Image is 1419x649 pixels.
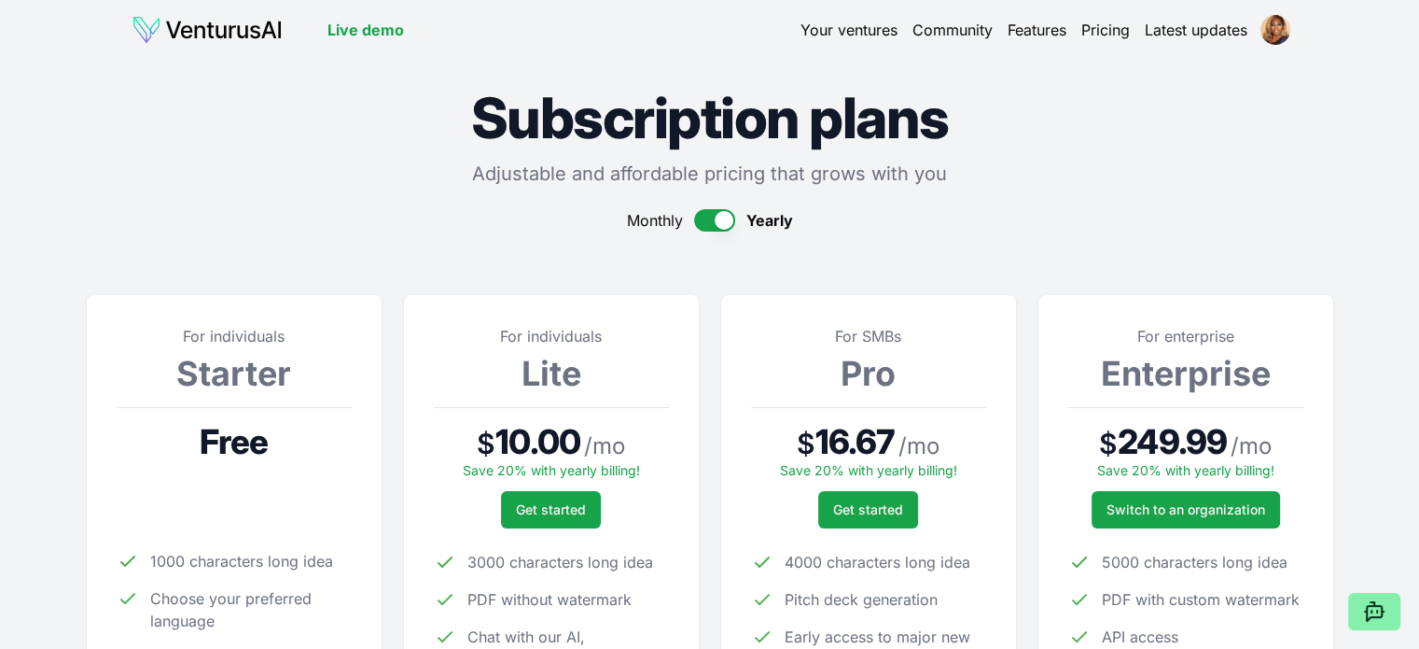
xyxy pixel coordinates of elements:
[1097,462,1274,478] span: Save 20% with yearly billing!
[833,501,903,519] span: Get started
[463,462,640,478] span: Save 20% with yearly billing!
[1081,19,1130,41] a: Pricing
[1008,19,1066,41] a: Features
[1145,19,1247,41] a: Latest updates
[627,209,683,232] span: Monthly
[815,423,896,460] span: 16.67
[150,587,352,632] span: Choose your preferred language
[1118,423,1227,460] span: 249.99
[495,423,580,460] span: 10.00
[912,19,993,41] a: Community
[467,551,653,573] span: 3000 characters long idea
[797,427,815,460] span: $
[746,209,793,232] span: Yearly
[785,588,938,611] span: Pitch deck generation
[117,325,352,347] p: For individuals
[200,423,268,460] span: Free
[584,431,625,461] span: / mo
[501,491,601,529] button: Get started
[87,90,1333,146] h1: Subscription plans
[1231,431,1272,461] span: / mo
[1099,427,1118,460] span: $
[800,19,897,41] a: Your ventures
[1102,551,1287,573] span: 5000 characters long idea
[117,355,352,392] h3: Starter
[516,501,586,519] span: Get started
[780,462,957,478] span: Save 20% with yearly billing!
[434,355,669,392] h3: Lite
[477,427,495,460] span: $
[1102,588,1300,611] span: PDF with custom watermark
[1092,491,1280,529] a: Switch to an organization
[327,19,404,41] a: Live demo
[1260,15,1290,45] img: ACg8ocIFBp18EfE23cmHC-KY80JMpGt18YHC7lR_GnDNl6ny3wmhz65ksw=s96-c
[1068,355,1303,392] h3: Enterprise
[150,550,333,572] span: 1000 characters long idea
[751,325,986,347] p: For SMBs
[898,431,939,461] span: / mo
[87,161,1333,187] p: Adjustable and affordable pricing that grows with you
[1068,325,1303,347] p: For enterprise
[785,551,970,573] span: 4000 characters long idea
[1102,626,1178,648] span: API access
[467,588,632,611] span: PDF without watermark
[818,491,918,529] button: Get started
[132,15,283,45] img: logo
[434,325,669,347] p: For individuals
[751,355,986,392] h3: Pro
